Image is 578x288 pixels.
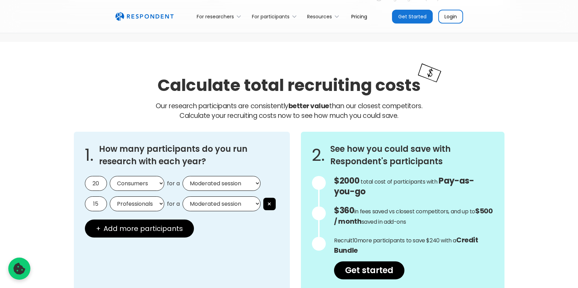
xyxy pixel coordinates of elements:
[85,220,194,238] button: + Add more participants
[99,143,279,168] h3: How many participants do you run research with each year?
[346,8,373,25] a: Pricing
[392,10,433,24] a: Get Started
[74,101,504,121] p: Our research participants are consistently than our closest competitors.
[96,225,101,232] span: +
[167,180,180,187] span: for a
[361,178,438,186] span: total cost of participants with
[179,111,399,120] span: Calculate your recruiting costs now to see how much you could save.
[263,198,276,210] button: ×
[334,205,354,216] span: $360
[252,13,290,20] div: For participants
[104,225,183,232] span: Add more participants
[167,201,180,207] span: for a
[303,8,346,25] div: Resources
[334,206,493,227] p: in fees saved vs closest competitors, and up to saved in add-ons
[334,235,493,256] p: Recruit more participants to save $240 with a
[193,8,248,25] div: For researchers
[334,175,474,197] span: Pay-as-you-go
[197,13,234,20] div: For researchers
[115,12,174,21] a: home
[312,152,325,159] span: 2.
[438,10,463,24] a: Login
[157,74,421,97] h2: Calculate total recruiting costs
[248,8,303,25] div: For participants
[330,143,493,168] h3: See how you could save with Respondent's participants
[307,13,332,20] div: Resources
[353,236,357,244] span: 10
[334,261,404,279] a: Get started
[334,175,359,186] span: $2000
[115,12,174,21] img: Untitled UI logotext
[288,101,329,111] strong: better value
[85,152,94,159] span: 1.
